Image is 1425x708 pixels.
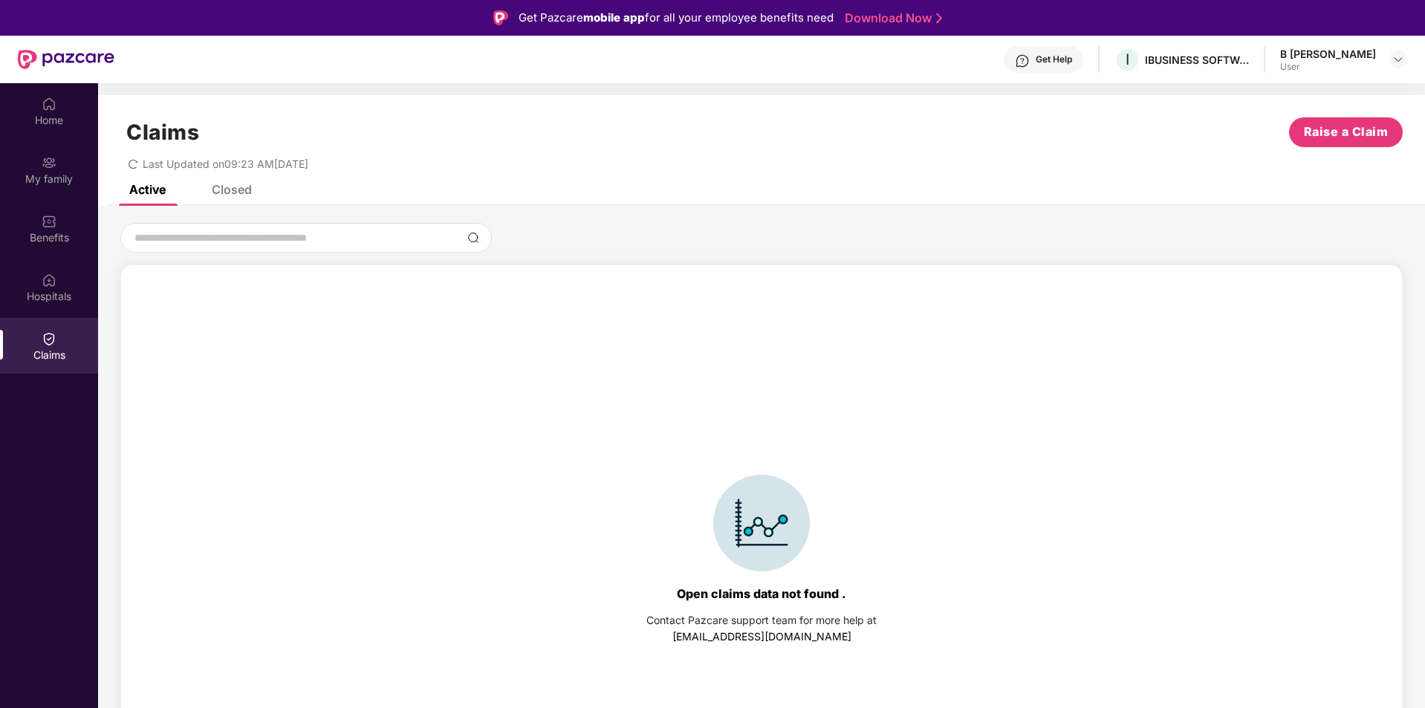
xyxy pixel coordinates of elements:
img: svg+xml;base64,PHN2ZyBpZD0iRHJvcGRvd24tMzJ4MzIiIHhtbG5zPSJodHRwOi8vd3d3LnczLm9yZy8yMDAwL3N2ZyIgd2... [1392,53,1404,65]
span: I [1126,51,1129,68]
img: svg+xml;base64,PHN2ZyBpZD0iQmVuZWZpdHMiIHhtbG5zPSJodHRwOi8vd3d3LnczLm9yZy8yMDAwL3N2ZyIgd2lkdGg9Ij... [42,214,56,229]
div: IBUSINESS SOFTWARE PRIVATE LIMITED [1145,53,1249,67]
div: Active [129,182,166,197]
img: svg+xml;base64,PHN2ZyBpZD0iQ2xhaW0iIHhtbG5zPSJodHRwOi8vd3d3LnczLm9yZy8yMDAwL3N2ZyIgd2lkdGg9IjIwIi... [42,331,56,346]
div: Open claims data not found . [677,586,846,601]
div: B [PERSON_NAME] [1280,47,1376,61]
div: User [1280,61,1376,73]
span: Raise a Claim [1304,123,1389,141]
img: New Pazcare Logo [18,50,114,69]
img: Logo [493,10,508,25]
span: Last Updated on 09:23 AM[DATE] [143,157,308,170]
img: svg+xml;base64,PHN2ZyBpZD0iSGVscC0zMngzMiIgeG1sbnM9Imh0dHA6Ly93d3cudzMub3JnLzIwMDAvc3ZnIiB3aWR0aD... [1015,53,1030,68]
img: Stroke [936,10,942,26]
img: svg+xml;base64,PHN2ZyB3aWR0aD0iMjAiIGhlaWdodD0iMjAiIHZpZXdCb3g9IjAgMCAyMCAyMCIgZmlsbD0ibm9uZSIgeG... [42,155,56,170]
img: svg+xml;base64,PHN2ZyBpZD0iSWNvbl9DbGFpbSIgZGF0YS1uYW1lPSJJY29uIENsYWltIiB4bWxucz0iaHR0cDovL3d3dy... [713,475,810,571]
div: Get Pazcare for all your employee benefits need [519,9,834,27]
img: svg+xml;base64,PHN2ZyBpZD0iSG9tZSIgeG1sbnM9Imh0dHA6Ly93d3cudzMub3JnLzIwMDAvc3ZnIiB3aWR0aD0iMjAiIG... [42,97,56,111]
img: svg+xml;base64,PHN2ZyBpZD0iU2VhcmNoLTMyeDMyIiB4bWxucz0iaHR0cDovL3d3dy53My5vcmcvMjAwMC9zdmciIHdpZH... [467,232,479,244]
div: Closed [212,182,252,197]
div: Contact Pazcare support team for more help at [646,612,877,629]
h1: Claims [126,120,199,145]
button: Raise a Claim [1289,117,1403,147]
span: redo [128,157,138,170]
img: svg+xml;base64,PHN2ZyBpZD0iSG9zcGl0YWxzIiB4bWxucz0iaHR0cDovL3d3dy53My5vcmcvMjAwMC9zdmciIHdpZHRoPS... [42,273,56,288]
a: [EMAIL_ADDRESS][DOMAIN_NAME] [672,630,851,643]
div: Get Help [1036,53,1072,65]
a: Download Now [845,10,938,26]
strong: mobile app [583,10,645,25]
